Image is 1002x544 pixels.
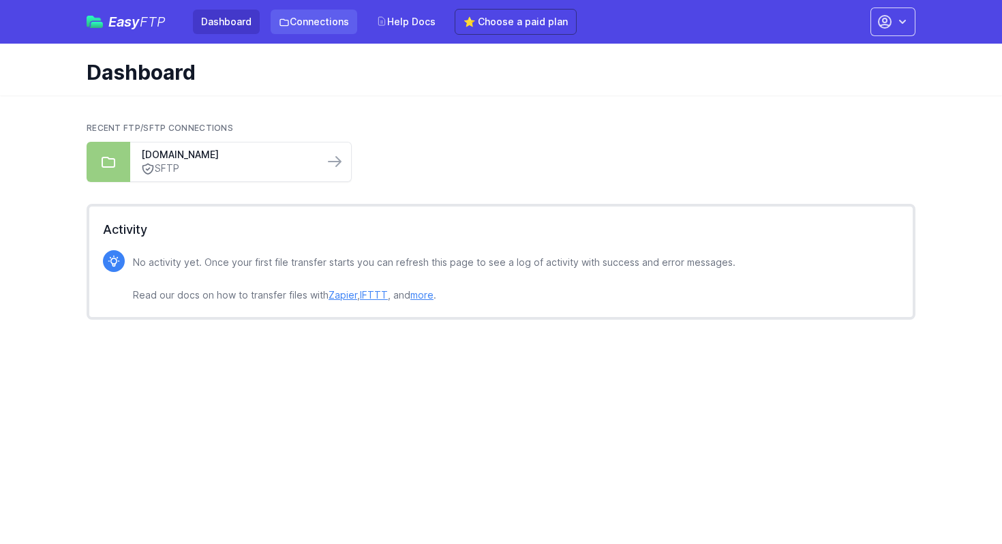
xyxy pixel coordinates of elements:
[410,289,434,301] a: more
[87,16,103,28] img: easyftp_logo.png
[87,15,166,29] a: EasyFTP
[103,220,899,239] h2: Activity
[141,148,313,162] a: [DOMAIN_NAME]
[140,14,166,30] span: FTP
[87,123,915,134] h2: Recent FTP/SFTP Connections
[368,10,444,34] a: Help Docs
[455,9,577,35] a: ⭐ Choose a paid plan
[133,254,735,303] p: No activity yet. Once your first file transfer starts you can refresh this page to see a log of a...
[271,10,357,34] a: Connections
[87,60,905,85] h1: Dashboard
[141,162,313,176] a: SFTP
[360,289,388,301] a: IFTTT
[108,15,166,29] span: Easy
[329,289,357,301] a: Zapier
[193,10,260,34] a: Dashboard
